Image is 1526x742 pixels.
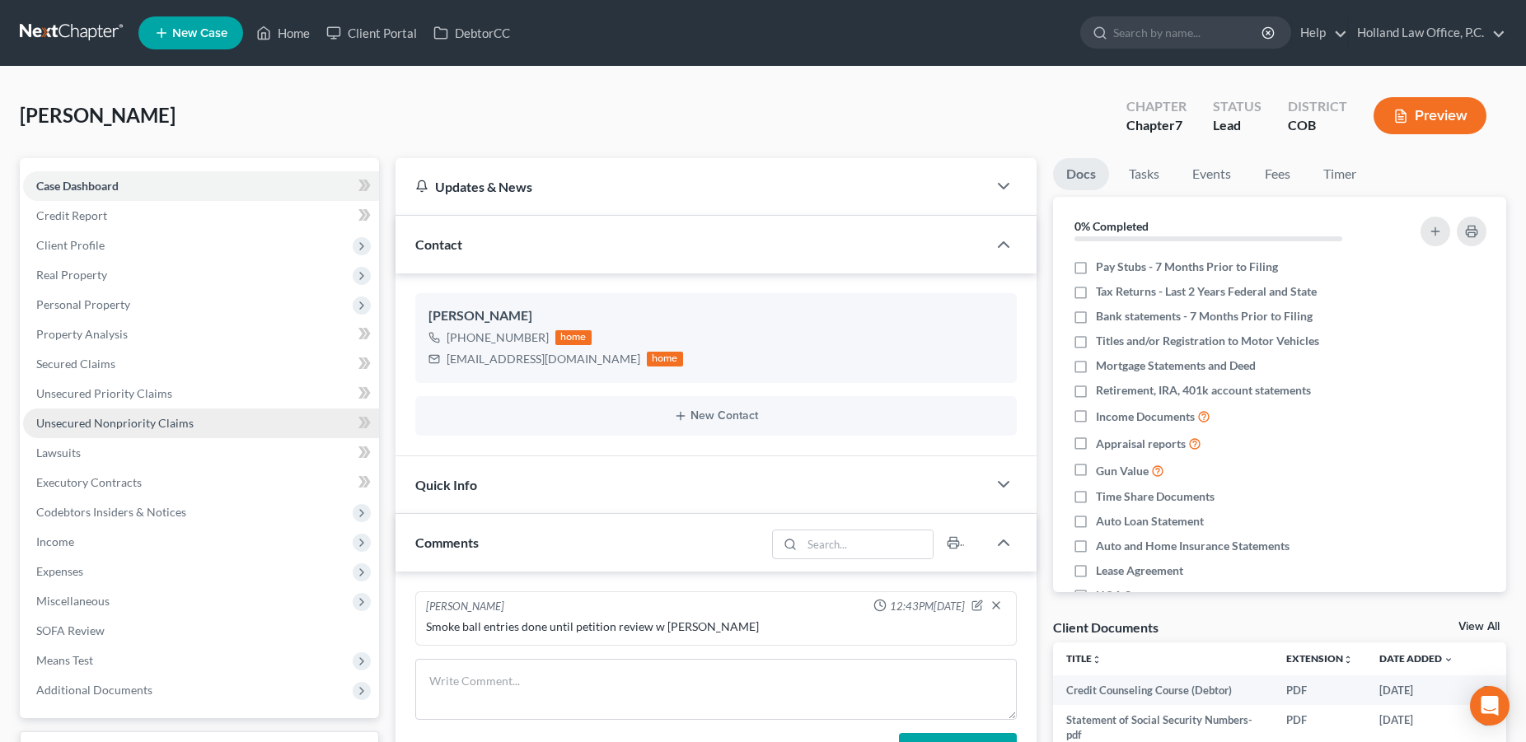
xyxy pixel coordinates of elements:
span: Auto Loan Statement [1096,513,1204,530]
span: Lawsuits [36,446,81,460]
i: expand_more [1444,655,1453,665]
span: New Case [172,27,227,40]
i: unfold_more [1092,655,1102,665]
a: Events [1179,158,1244,190]
span: Lease Agreement [1096,562,1183,579]
button: Preview [1374,97,1486,134]
span: Case Dashboard [36,179,119,193]
a: Credit Report [23,201,379,231]
span: 12:43PM[DATE] [890,599,965,614]
a: Client Portal [318,18,425,48]
div: Lead [1213,116,1262,135]
a: Unsecured Nonpriority Claims [23,408,379,438]
span: Codebtors Insiders & Notices [36,505,186,519]
div: Chapter [1126,97,1187,116]
span: Secured Claims [36,357,115,371]
span: Contact [415,236,462,252]
a: Docs [1053,158,1109,190]
span: Credit Report [36,208,107,222]
span: Bank statements - 7 Months Prior to Filing [1096,308,1313,324]
span: Gun Value [1096,463,1149,479]
span: Pay Stubs - 7 Months Prior to Filing [1096,259,1278,275]
span: Auto and Home Insurance Statements [1096,538,1290,554]
strong: 0% Completed [1074,219,1149,233]
span: Retirement, IRA, 401k account statements [1096,382,1311,399]
td: Credit Counseling Course (Debtor) [1053,675,1273,705]
a: Secured Claims [23,349,379,379]
span: Property Analysis [36,327,128,341]
a: Timer [1310,158,1369,190]
div: home [555,330,592,345]
span: Appraisal reports [1096,436,1186,452]
div: home [647,352,683,366]
button: New Contact [428,409,1004,422]
span: Real Property [36,268,107,282]
div: Status [1213,97,1262,116]
a: Titleunfold_more [1066,652,1102,665]
input: Search... [803,530,934,558]
span: HOA Statement [1096,587,1177,604]
a: Fees [1251,158,1304,190]
span: Quick Info [415,477,477,492]
a: Extensionunfold_more [1286,652,1353,665]
span: [PERSON_NAME] [20,103,176,127]
span: Income [36,534,74,548]
span: Unsecured Nonpriority Claims [36,416,194,430]
span: Time Share Documents [1096,488,1215,505]
div: [EMAIL_ADDRESS][DOMAIN_NAME] [447,351,640,367]
div: Chapter [1126,116,1187,135]
a: Help [1292,18,1347,48]
span: Additional Documents [36,683,152,697]
input: Search by name... [1113,17,1264,48]
div: [PERSON_NAME] [426,599,504,615]
span: Comments [415,534,479,550]
span: Personal Property [36,297,130,311]
i: unfold_more [1343,655,1353,665]
div: Updates & News [415,178,967,195]
div: District [1288,97,1347,116]
span: Expenses [36,564,83,578]
a: SOFA Review [23,616,379,646]
span: Tax Returns - Last 2 Years Federal and State [1096,283,1317,300]
td: PDF [1273,675,1366,705]
span: Client Profile [36,238,105,252]
a: View All [1458,621,1500,632]
div: Client Documents [1053,618,1159,636]
div: Smoke ball entries done until petition review w [PERSON_NAME] [426,618,1006,635]
a: Unsecured Priority Claims [23,379,379,408]
span: Mortgage Statements and Deed [1096,357,1256,374]
span: Unsecured Priority Claims [36,386,172,400]
a: Property Analysis [23,320,379,349]
div: COB [1288,116,1347,135]
a: Case Dashboard [23,171,379,201]
span: SOFA Review [36,623,105,637]
a: Home [248,18,318,48]
span: Means Test [36,653,93,667]
a: Date Added expand_more [1379,652,1453,665]
span: Executory Contracts [36,475,142,489]
span: 7 [1175,117,1182,133]
td: [DATE] [1366,675,1467,705]
span: Titles and/or Registration to Motor Vehicles [1096,333,1319,349]
a: DebtorCC [425,18,518,48]
a: Holland Law Office, P.C. [1349,18,1505,48]
a: Lawsuits [23,438,379,468]
span: Miscellaneous [36,594,110,608]
a: Tasks [1116,158,1173,190]
div: Open Intercom Messenger [1470,686,1510,726]
div: [PERSON_NAME] [428,306,1004,326]
span: Income Documents [1096,408,1195,425]
div: [PHONE_NUMBER] [447,329,549,346]
a: Executory Contracts [23,468,379,497]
